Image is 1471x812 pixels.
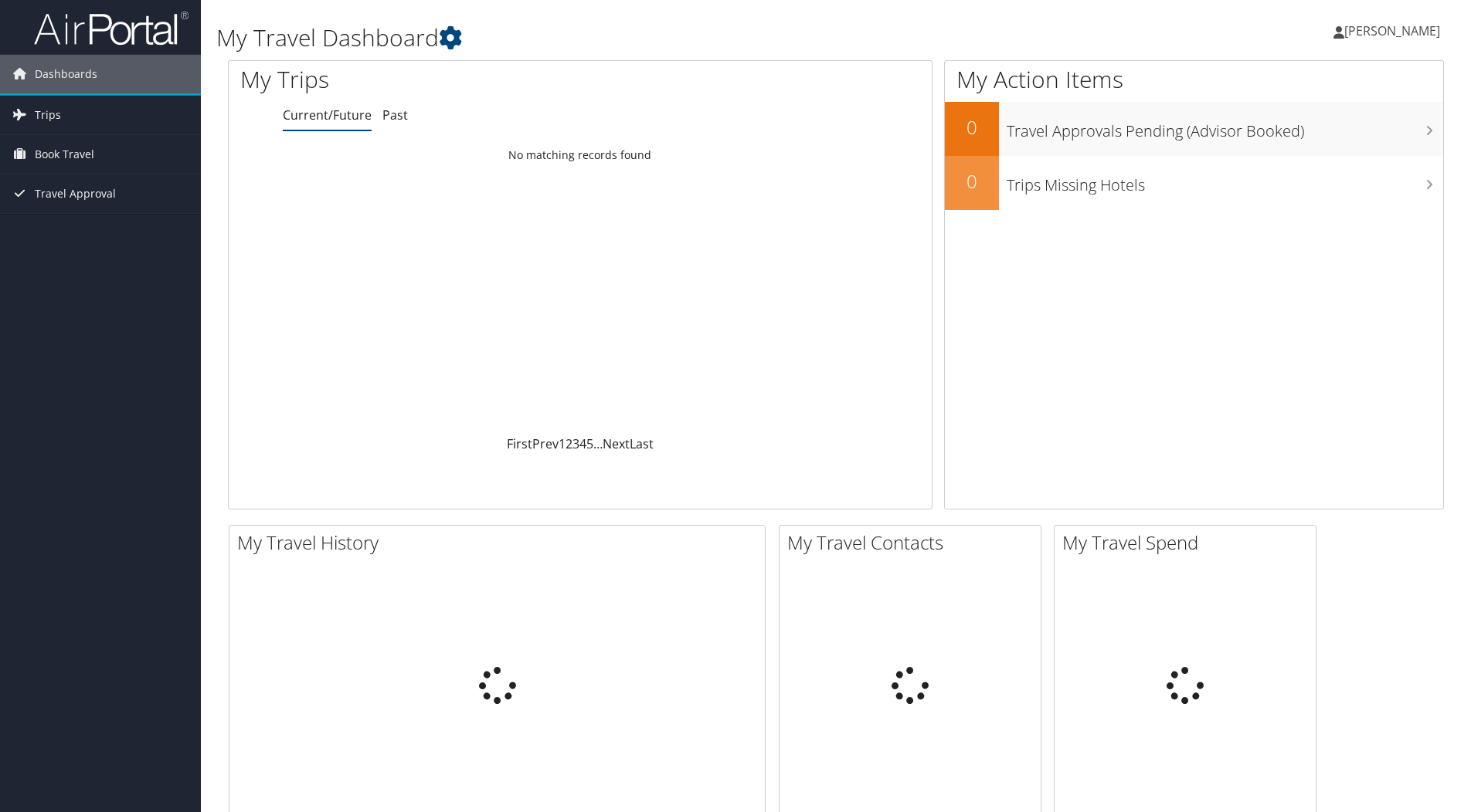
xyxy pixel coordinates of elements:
[1007,167,1443,196] h3: Trips Missing Hotels
[532,435,559,452] a: Prev
[35,135,94,174] span: Book Travel
[1007,113,1443,142] h3: Travel Approvals Pending (Advisor Booked)
[603,435,630,452] a: Next
[572,435,579,452] a: 3
[787,529,1041,556] h2: My Travel Contacts
[559,435,566,452] a: 1
[382,107,408,123] a: Past
[35,55,97,93] span: Dashboards
[566,435,572,452] a: 2
[1062,529,1316,556] h2: My Travel Spend
[945,156,1443,210] a: 0Trips Missing Hotels
[945,102,1443,156] a: 0Travel Approvals Pending (Advisor Booked)
[229,141,932,169] td: No matching records found
[593,435,603,452] span: …
[945,168,999,195] h2: 0
[579,435,586,452] a: 4
[1333,8,1456,54] a: [PERSON_NAME]
[630,435,654,452] a: Last
[237,529,765,556] h2: My Travel History
[35,174,116,213] span: Travel Approval
[945,114,999,140] h2: 0
[283,107,372,123] a: Current/Future
[35,96,61,134] span: Trips
[1344,22,1440,39] span: [PERSON_NAME]
[240,63,627,96] h1: My Trips
[507,435,532,452] a: First
[586,435,593,452] a: 5
[216,22,1042,54] h1: My Travel Dashboard
[945,63,1443,96] h1: My Action Items
[34,10,189,46] img: airportal-logo.png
